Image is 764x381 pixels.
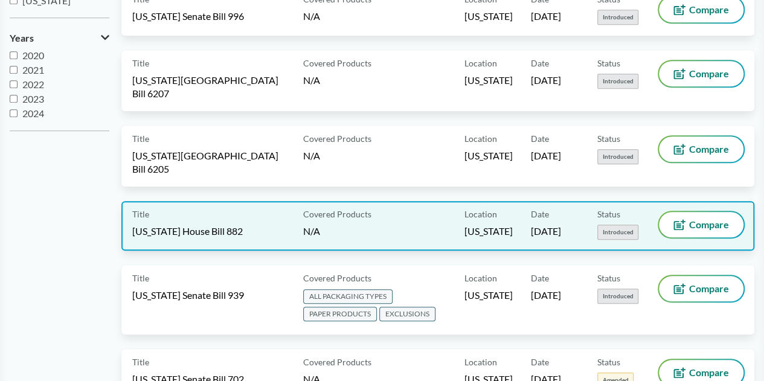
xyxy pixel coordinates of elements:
span: Location [464,57,497,69]
button: Compare [659,136,743,162]
button: Compare [659,212,743,237]
span: Introduced [597,74,638,89]
span: Date [531,132,549,145]
span: Compare [689,69,729,78]
span: [US_STATE][GEOGRAPHIC_DATA] Bill 6205 [132,149,289,176]
span: 2020 [22,50,44,61]
span: Title [132,57,149,69]
span: Location [464,356,497,368]
button: Years [10,28,109,48]
span: [DATE] [531,10,561,23]
span: Introduced [597,225,638,240]
span: Location [464,208,497,220]
span: Date [531,356,549,368]
span: [US_STATE] Senate Bill 996 [132,10,244,23]
span: Introduced [597,10,638,25]
span: [US_STATE] [464,225,513,238]
button: Compare [659,61,743,86]
input: 2023 [10,95,18,103]
span: Status [597,132,620,145]
span: N/A [303,10,320,22]
span: Title [132,208,149,220]
span: 2022 [22,78,44,90]
span: Status [597,208,620,220]
span: Compare [689,284,729,293]
input: 2024 [10,109,18,117]
span: [DATE] [531,74,561,87]
span: Compare [689,220,729,229]
span: [US_STATE][GEOGRAPHIC_DATA] Bill 6207 [132,74,289,100]
input: 2022 [10,80,18,88]
span: Title [132,356,149,368]
span: Covered Products [303,57,371,69]
span: Status [597,57,620,69]
button: Compare [659,276,743,301]
span: [DATE] [531,289,561,302]
span: Status [597,272,620,284]
span: Covered Products [303,272,371,284]
span: Years [10,33,34,43]
span: Location [464,132,497,145]
span: Location [464,272,497,284]
span: Compare [689,368,729,377]
span: N/A [303,74,320,86]
span: ALL PACKAGING TYPES [303,289,393,304]
span: N/A [303,225,320,237]
span: 2023 [22,93,44,104]
span: [US_STATE] [464,289,513,302]
span: Compare [689,144,729,154]
span: 2021 [22,64,44,75]
span: Covered Products [303,208,371,220]
span: [US_STATE] Senate Bill 939 [132,289,244,302]
input: 2020 [10,51,18,59]
input: 2021 [10,66,18,74]
span: Introduced [597,289,638,304]
span: [DATE] [531,149,561,162]
span: Title [132,272,149,284]
span: Date [531,272,549,284]
span: Covered Products [303,356,371,368]
span: EXCLUSIONS [379,307,435,321]
span: [DATE] [531,225,561,238]
span: Introduced [597,149,638,164]
span: [US_STATE] [464,10,513,23]
span: N/A [303,150,320,161]
span: Date [531,208,549,220]
span: 2024 [22,107,44,119]
span: [US_STATE] [464,149,513,162]
span: [US_STATE] [464,74,513,87]
span: PAPER PRODUCTS [303,307,377,321]
span: [US_STATE] House Bill 882 [132,225,243,238]
span: Compare [689,5,729,14]
span: Status [597,356,620,368]
span: Title [132,132,149,145]
span: Date [531,57,549,69]
span: Covered Products [303,132,371,145]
